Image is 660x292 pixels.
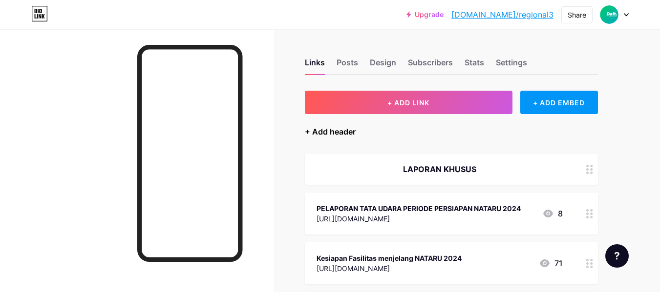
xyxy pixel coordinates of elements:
img: regional3 [600,5,618,24]
div: + Add header [305,126,356,137]
div: [URL][DOMAIN_NAME] [317,214,521,224]
div: LAPORAN KHUSUS [317,163,563,175]
a: Upgrade [406,11,444,19]
div: Design [370,57,396,74]
div: 8 [542,208,563,219]
div: 71 [539,257,563,269]
div: Stats [465,57,484,74]
div: Subscribers [408,57,453,74]
div: [URL][DOMAIN_NAME] [317,263,462,273]
button: + ADD LINK [305,91,512,114]
div: Posts [337,57,358,74]
span: + ADD LINK [387,98,429,107]
div: + ADD EMBED [520,91,598,114]
div: Share [568,10,586,20]
div: PELAPORAN TATA UDARA PERIODE PERSIAPAN NATARU 2024 [317,203,521,214]
div: Links [305,57,325,74]
div: Kesiapan Fasilitas menjelang NATARU 2024 [317,253,462,263]
a: [DOMAIN_NAME]/regional3 [451,9,554,20]
div: Settings [496,57,527,74]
